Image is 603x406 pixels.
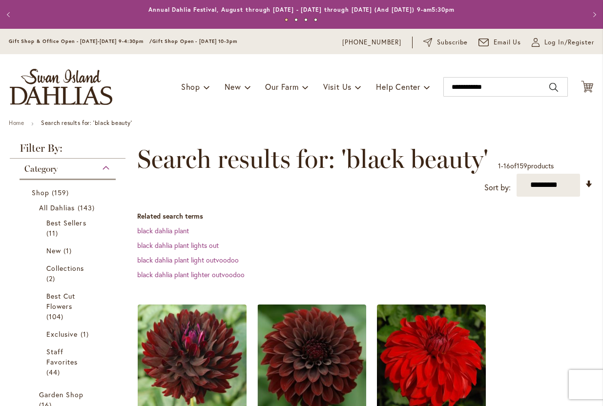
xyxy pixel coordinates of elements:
strong: Search results for: 'black beauty' [41,119,132,126]
a: Log In/Register [532,38,594,47]
span: Best Sellers [46,218,86,227]
a: Best Cut Flowers [46,291,91,322]
span: Shop [32,188,49,197]
span: Best Cut Flowers [46,291,75,311]
span: 143 [78,203,97,213]
a: Exclusive [46,329,91,339]
span: 1 [63,245,74,256]
span: 159 [517,161,527,170]
button: 2 of 4 [294,18,298,21]
span: Visit Us [323,81,352,92]
span: 104 [46,311,66,322]
span: All Dahlias [39,203,75,212]
a: black dahlia plant lights out [137,241,219,250]
span: Email Us [494,38,521,47]
iframe: Launch Accessibility Center [7,371,35,399]
a: Email Us [478,38,521,47]
a: Home [9,119,24,126]
span: New [225,81,241,92]
span: New [46,246,61,255]
dt: Related search terms [137,211,593,221]
button: 3 of 4 [304,18,308,21]
button: Next [583,5,603,24]
label: Sort by: [484,179,511,197]
strong: Filter By: [10,143,125,159]
span: 1 [498,161,501,170]
button: 4 of 4 [314,18,317,21]
p: - of products [498,158,554,174]
span: Staff Favorites [46,347,78,366]
span: Garden Shop [39,390,84,399]
span: Category [24,163,58,174]
span: 44 [46,367,62,377]
span: Our Farm [265,81,298,92]
span: Shop [181,81,200,92]
span: Exclusive [46,329,78,339]
a: New [46,245,91,256]
span: Log In/Register [544,38,594,47]
a: Best Sellers [46,218,91,238]
a: All Dahlias [39,203,99,213]
a: Staff Favorites [46,346,91,377]
a: store logo [10,69,112,105]
span: 16 [503,161,510,170]
button: 1 of 4 [285,18,288,21]
a: Annual Dahlia Festival, August through [DATE] - [DATE] through [DATE] (And [DATE]) 9-am5:30pm [148,6,455,13]
a: Shop [32,187,106,198]
a: Collections [46,263,91,284]
span: Help Center [376,81,420,92]
a: black dahlia plant lighter outvoodoo [137,270,245,279]
span: Gift Shop & Office Open - [DATE]-[DATE] 9-4:30pm / [9,38,152,44]
a: black dahlia plant [137,226,189,235]
a: [PHONE_NUMBER] [342,38,401,47]
span: 159 [52,187,71,198]
span: Search results for: 'black beauty' [137,144,488,174]
a: black dahlia plant light outvoodoo [137,255,239,264]
span: 2 [46,273,58,284]
a: Subscribe [423,38,468,47]
span: 1 [81,329,91,339]
span: Gift Shop Open - [DATE] 10-3pm [152,38,237,44]
span: Subscribe [437,38,468,47]
span: Collections [46,264,84,273]
span: 11 [46,228,61,238]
